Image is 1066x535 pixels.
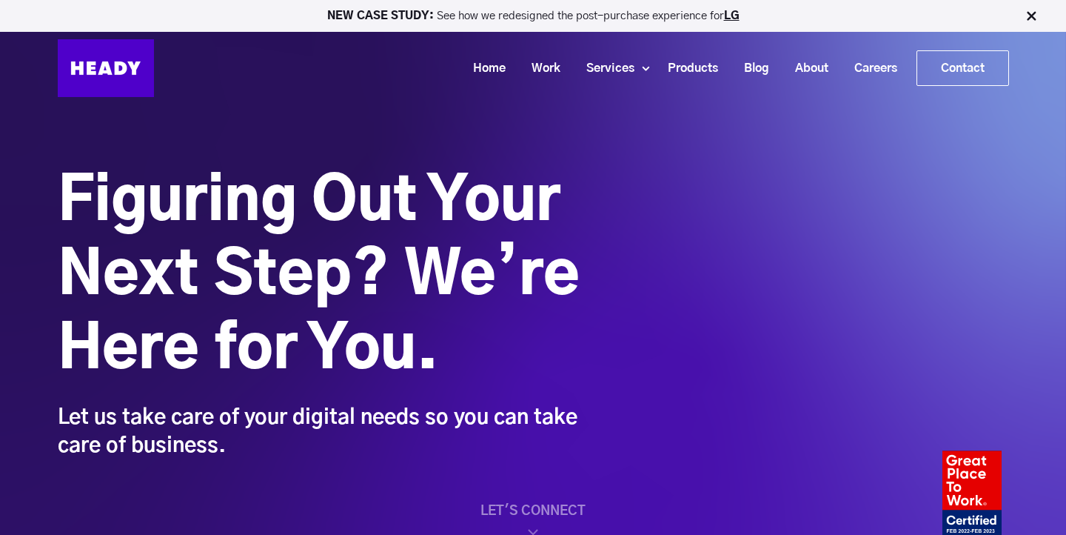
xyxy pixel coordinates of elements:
[58,165,583,388] h1: Figuring Out Your Next Step? We’re Here for You.
[724,10,740,21] a: LG
[58,404,583,460] div: Let us take care of your digital needs so you can take care of business.
[327,10,437,21] strong: NEW CASE STUDY:
[836,55,905,82] a: Careers
[58,39,154,97] img: Heady_Logo_Web-01 (1)
[455,55,513,82] a: Home
[649,55,725,82] a: Products
[513,55,568,82] a: Work
[725,55,777,82] a: Blog
[777,55,836,82] a: About
[169,50,1009,86] div: Navigation Menu
[917,51,1008,85] a: Contact
[1024,9,1039,24] img: Close Bar
[7,10,1059,21] p: See how we redesigned the post-purchase experience for
[568,55,642,82] a: Services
